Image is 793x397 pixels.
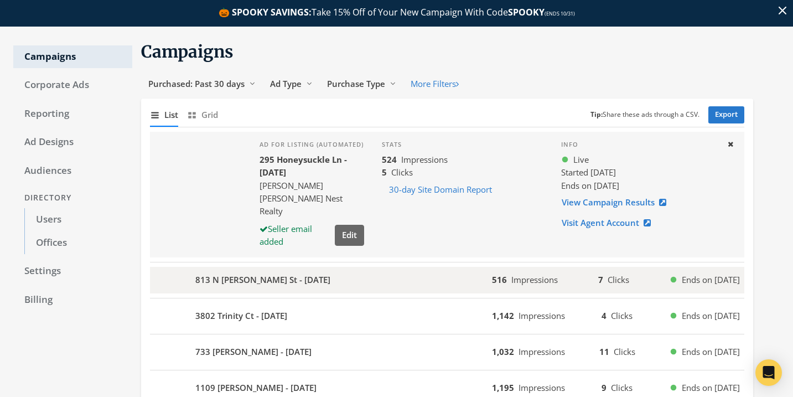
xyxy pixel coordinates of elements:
[13,260,132,283] a: Settings
[602,310,607,321] b: 4
[141,74,263,94] button: Purchased: Past 30 days
[492,274,507,285] b: 516
[195,274,330,286] b: 813 N [PERSON_NAME] St - [DATE]
[141,41,234,62] span: Campaigns
[598,274,603,285] b: 7
[561,192,673,213] a: View Campaign Results
[13,102,132,126] a: Reporting
[195,381,317,394] b: 1109 [PERSON_NAME] - [DATE]
[590,110,603,119] b: Tip:
[13,288,132,312] a: Billing
[187,103,218,127] button: Grid
[519,310,565,321] span: Impressions
[382,154,397,165] b: 524
[401,154,448,165] span: Impressions
[335,225,364,245] button: Edit
[682,310,740,322] span: Ends on [DATE]
[382,179,499,200] button: 30-day Site Domain Report
[573,153,589,166] span: Live
[327,78,385,89] span: Purchase Type
[708,106,744,123] a: Export
[148,78,245,89] span: Purchased: Past 30 days
[195,346,312,358] b: 733 [PERSON_NAME] - [DATE]
[263,74,320,94] button: Ad Type
[150,103,178,127] button: List
[590,110,699,120] small: Share these ads through a CSV.
[561,141,718,148] h4: Info
[511,274,558,285] span: Impressions
[320,74,403,94] button: Purchase Type
[24,208,132,231] a: Users
[13,159,132,183] a: Audiences
[519,346,565,357] span: Impressions
[561,213,658,233] a: Visit Agent Account
[260,192,364,218] div: [PERSON_NAME] Nest Realty
[13,45,132,69] a: Campaigns
[260,154,347,178] b: 295 Honeysuckle Ln - [DATE]
[164,109,178,121] span: List
[599,346,609,357] b: 11
[260,223,330,249] div: Seller email added
[382,141,543,148] h4: Stats
[608,274,629,285] span: Clicks
[382,167,387,178] b: 5
[403,74,466,94] button: More Filters
[492,310,514,321] b: 1,142
[682,274,740,286] span: Ends on [DATE]
[260,141,364,148] h4: Ad for listing (automated)
[13,131,132,154] a: Ad Designs
[611,310,633,321] span: Clicks
[602,382,607,393] b: 9
[614,346,635,357] span: Clicks
[492,382,514,393] b: 1,195
[150,339,744,365] button: 733 [PERSON_NAME] - [DATE]1,032Impressions11ClicksEnds on [DATE]
[201,109,218,121] span: Grid
[561,166,718,179] div: Started [DATE]
[260,179,364,192] div: [PERSON_NAME]
[682,381,740,394] span: Ends on [DATE]
[611,382,633,393] span: Clicks
[561,180,619,191] span: Ends on [DATE]
[519,382,565,393] span: Impressions
[755,359,782,386] div: Open Intercom Messenger
[150,303,744,329] button: 3802 Trinity Ct - [DATE]1,142Impressions4ClicksEnds on [DATE]
[492,346,514,357] b: 1,032
[195,310,287,322] b: 3802 Trinity Ct - [DATE]
[13,74,132,97] a: Corporate Ads
[391,167,413,178] span: Clicks
[270,78,302,89] span: Ad Type
[682,346,740,358] span: Ends on [DATE]
[150,267,744,293] button: 813 N [PERSON_NAME] St - [DATE]516Impressions7ClicksEnds on [DATE]
[24,231,132,255] a: Offices
[13,188,132,208] div: Directory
